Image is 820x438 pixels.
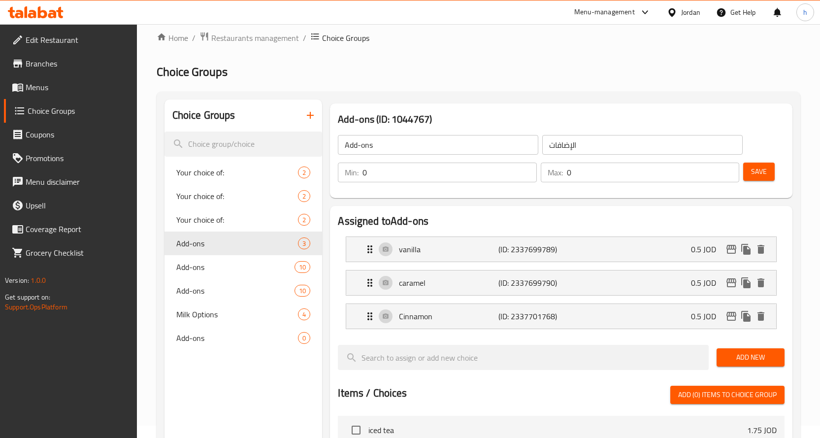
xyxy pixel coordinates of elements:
div: Expand [346,270,776,295]
span: Choice Groups [322,32,369,44]
span: Branches [26,58,129,69]
a: Menu disclaimer [4,170,137,194]
div: Menu-management [574,6,635,18]
a: Branches [4,52,137,75]
span: Add (0) items to choice group [678,389,777,401]
span: Restaurants management [211,32,299,44]
nav: breadcrumb [157,32,800,44]
span: Add New [724,351,777,364]
span: Version: [5,274,29,287]
span: Your choice of: [176,167,298,178]
button: edit [724,275,739,290]
a: Grocery Checklist [4,241,137,265]
button: Add New [717,348,785,367]
li: / [303,32,306,44]
span: Upsell [26,200,129,211]
span: 3 [298,239,310,248]
span: Your choice of: [176,190,298,202]
p: (ID: 2337699789) [498,243,565,255]
p: vanilla [399,243,498,255]
button: edit [724,242,739,257]
div: Expand [346,237,776,262]
h3: Add-ons (ID: 1044767) [338,111,785,127]
span: Choice Groups [157,61,228,83]
input: search [164,132,323,157]
p: caramel [399,277,498,289]
div: Add-ons10 [164,279,323,303]
div: Choices [298,308,310,320]
h2: Choice Groups [172,108,235,123]
div: Expand [346,304,776,329]
span: h [803,7,807,18]
div: Your choice of:2 [164,208,323,232]
button: delete [754,242,768,257]
button: duplicate [739,275,754,290]
div: Jordan [681,7,700,18]
p: Cinnamon [399,310,498,322]
h2: Assigned to Add-ons [338,214,785,229]
a: Restaurants management [199,32,299,44]
button: Add (0) items to choice group [670,386,785,404]
span: Add-ons [176,332,298,344]
span: Menu disclaimer [26,176,129,188]
a: Coverage Report [4,217,137,241]
p: (ID: 2337701768) [498,310,565,322]
span: Grocery Checklist [26,247,129,259]
li: Expand [338,266,785,300]
a: Choice Groups [4,99,137,123]
a: Promotions [4,146,137,170]
button: duplicate [739,242,754,257]
span: Your choice of: [176,214,298,226]
button: delete [754,309,768,324]
p: Min: [345,167,359,178]
span: 10 [295,263,310,272]
p: (ID: 2337699790) [498,277,565,289]
span: Coverage Report [26,223,129,235]
span: Save [751,166,767,178]
div: Add-ons0 [164,326,323,350]
input: search [338,345,709,370]
p: 0.5 JOD [691,277,724,289]
div: Choices [298,237,310,249]
span: Add-ons [176,261,295,273]
a: Edit Restaurant [4,28,137,52]
div: Add-ons10 [164,255,323,279]
a: Home [157,32,188,44]
span: 2 [298,215,310,225]
span: Coupons [26,129,129,140]
span: Menus [26,81,129,93]
span: 2 [298,192,310,201]
span: 10 [295,286,310,296]
p: Max: [548,167,563,178]
div: Add-ons3 [164,232,323,255]
a: Menus [4,75,137,99]
li: Expand [338,300,785,333]
span: Promotions [26,152,129,164]
div: Milk Options4 [164,303,323,326]
a: Support.OpsPlatform [5,301,67,313]
span: Edit Restaurant [26,34,129,46]
button: delete [754,275,768,290]
button: Save [743,163,775,181]
span: iced tea [368,424,747,436]
div: Your choice of:2 [164,161,323,184]
p: 0.5 JOD [691,243,724,255]
p: 0.5 JOD [691,310,724,322]
span: Get support on: [5,291,50,303]
li: / [192,32,196,44]
button: duplicate [739,309,754,324]
li: Expand [338,233,785,266]
span: 0 [298,334,310,343]
span: 1.0.0 [31,274,46,287]
p: 1.75 JOD [747,424,777,436]
span: Milk Options [176,308,298,320]
span: Choice Groups [28,105,129,117]
div: Your choice of:2 [164,184,323,208]
span: Add-ons [176,237,298,249]
a: Upsell [4,194,137,217]
a: Coupons [4,123,137,146]
h2: Items / Choices [338,386,407,401]
span: Add-ons [176,285,295,297]
button: edit [724,309,739,324]
span: 4 [298,310,310,319]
